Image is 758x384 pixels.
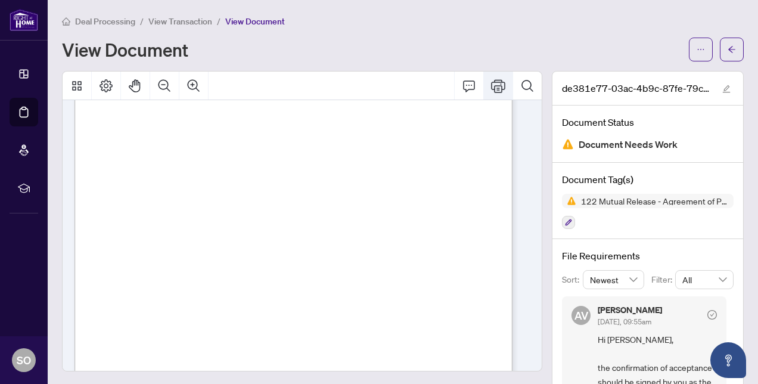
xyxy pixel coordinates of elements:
h4: Document Status [562,115,734,129]
p: Sort: [562,273,583,286]
button: Open asap [710,342,746,378]
span: AV [574,307,588,324]
p: Filter: [651,273,675,286]
span: SO [17,352,31,368]
span: View Document [225,16,285,27]
h4: Document Tag(s) [562,172,734,187]
li: / [140,14,144,28]
span: arrow-left [728,45,736,54]
img: logo [10,9,38,31]
span: home [62,17,70,26]
span: Newest [590,271,638,289]
span: check-circle [707,310,717,320]
li: / [217,14,220,28]
h1: View Document [62,40,188,59]
img: Document Status [562,138,574,150]
span: Deal Processing [75,16,135,27]
span: Document Needs Work [579,137,678,153]
span: de381e77-03ac-4b9c-87fe-79c549c338b7 1.pdf [562,81,711,95]
h5: [PERSON_NAME] [598,306,662,314]
span: edit [722,85,731,93]
img: Status Icon [562,194,576,208]
span: All [682,271,726,289]
span: View Transaction [148,16,212,27]
span: ellipsis [697,45,705,54]
span: [DATE], 09:55am [598,317,651,326]
span: 122 Mutual Release - Agreement of Purchase and Sale [576,197,734,205]
h4: File Requirements [562,249,734,263]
